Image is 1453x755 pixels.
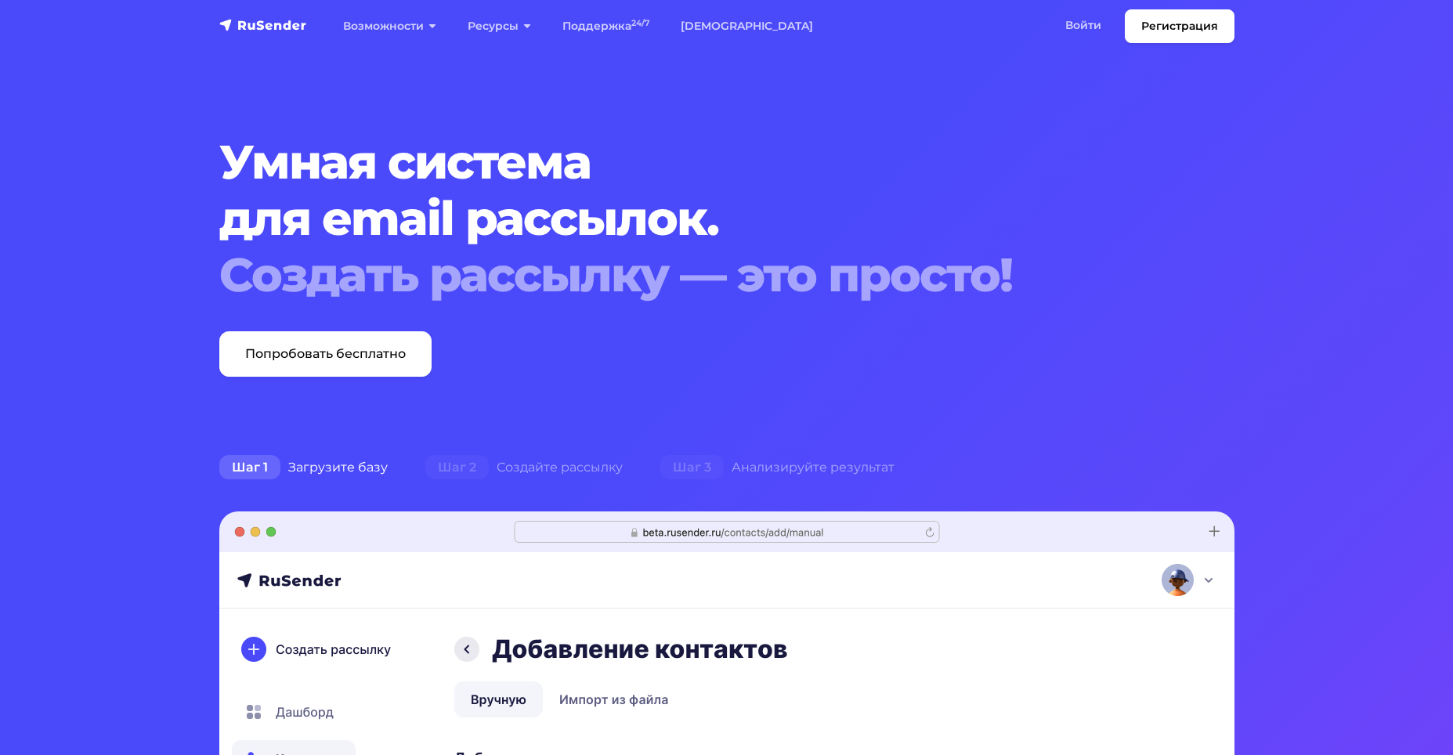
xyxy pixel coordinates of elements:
img: RuSender [219,17,307,33]
span: Шаг 2 [425,455,489,480]
a: Поддержка24/7 [547,10,665,42]
h1: Умная система для email рассылок. [219,134,1148,303]
a: Попробовать бесплатно [219,331,432,377]
div: Создать рассылку — это просто! [219,247,1148,303]
div: Анализируйте результат [642,452,913,483]
div: Загрузите базу [201,452,407,483]
sup: 24/7 [631,18,649,28]
a: Ресурсы [452,10,547,42]
span: Шаг 3 [660,455,724,480]
a: Регистрация [1125,9,1234,43]
a: Войти [1050,9,1117,42]
a: [DEMOGRAPHIC_DATA] [665,10,829,42]
a: Возможности [327,10,452,42]
div: Создайте рассылку [407,452,642,483]
span: Шаг 1 [219,455,280,480]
